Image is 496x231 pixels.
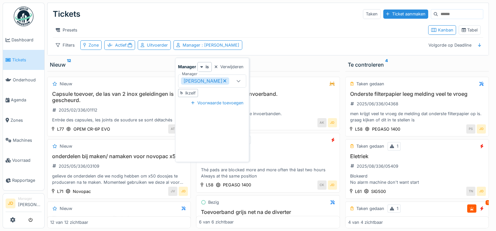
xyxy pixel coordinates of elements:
div: OPEM CR-6P EVO [73,126,110,132]
div: 1 [397,143,398,149]
h3: onderdelen bij maken/ namaken voor novopac x50 [50,153,188,159]
div: Manager [183,42,239,48]
div: Taken [363,9,381,19]
div: Manager [18,196,42,201]
div: L58 [355,126,363,132]
strong: is [206,64,209,70]
span: Zones [10,117,42,123]
h3: Toevoerband grijs net na de diverter [199,209,337,215]
div: Nieuw [50,61,188,69]
div: 12 van 12 zichtbaar [50,219,88,225]
div: 2025/02/336/01112 [59,107,97,113]
span: Machines [13,137,42,143]
li: [PERSON_NAME] [18,196,42,210]
div: L61 [355,188,362,195]
div: 4 van 4 zichtbaar [348,219,383,225]
div: Lagers vervangen van de invoerbanden. [199,111,337,117]
div: Tabel [462,27,478,33]
span: Onderhoud [13,77,42,83]
div: 6 van 6 zichtbaar [199,219,234,225]
div: Actief [115,42,132,48]
div: gelieve de onderdelen die we nodig hebben om x50 doosjes te produceren na te maken. Momenteel geb... [50,173,188,185]
div: L77 [57,126,64,132]
div: PEGASO 1400 [223,182,251,188]
div: Zone [89,42,99,48]
div: 1 [486,200,490,205]
h3: Thermostaat vervangen lijmbak [50,215,188,221]
div: Volgorde op Deadline [426,40,474,50]
div: PS [466,124,475,134]
div: AK [317,118,327,127]
div: Filters [53,40,78,50]
strong: Manager [178,64,196,70]
div: Thé pads are blocked more and more often thé last two hours Always at thé same position [199,167,337,179]
h3: Labelmachine [348,215,486,221]
div: CK [317,180,327,190]
div: Bezig [208,199,219,205]
li: JD [6,199,15,208]
div: Ticket aanmaken [383,10,428,18]
div: AT [168,124,177,134]
div: men krijgt veel te vroeg de melding dat onderste filterpapier op is. graag kijken of dit in te st... [348,111,486,123]
div: SIG500 [371,188,386,195]
div: Taken gedaan [356,81,384,87]
h3: Pegaso [199,147,337,153]
div: 2025/06/336/04368 [357,101,398,107]
h3: Capsule toevoer, de las van 2 inox geleidingen is gescheurd. [50,91,188,103]
span: Dashboard [11,37,42,43]
div: 2025/08/336/05409 [357,163,398,169]
span: Tickets [12,57,42,63]
div: JD [477,187,486,196]
span: Voorraad [12,157,42,163]
div: L58 [206,182,213,188]
div: JV [168,187,177,196]
div: Ikzelf [185,90,196,96]
div: Nieuw [60,205,72,212]
div: Presets [53,25,80,35]
div: L71 [57,188,63,195]
div: JD [328,180,337,190]
span: Agenda [11,97,42,103]
div: Verwijderen [212,62,246,71]
div: 1 [397,205,398,212]
div: Kanban [431,27,453,33]
div: JD [179,187,188,196]
div: Voorwaarde toevoegen [188,98,246,107]
div: Taken gedaan [356,143,384,149]
label: Manager [181,71,199,77]
div: Uitvoerder [147,42,168,48]
div: Blokeerd No alarm machine don't want start [348,173,486,185]
div: Tickets [53,6,80,23]
h3: Lagers vervangen invoerband. [199,91,337,97]
div: Te controleren [348,61,486,69]
div: JD [477,124,486,134]
div: JD [328,118,337,127]
span: : [PERSON_NAME] [200,43,239,48]
img: Badge_color-CXgf-gQk.svg [14,7,33,26]
div: Nieuw [60,143,72,149]
sup: 12 [67,61,71,69]
div: Entrée des capsules, les joints de soudure se sont détachés [50,117,188,123]
h3: Eletriek [348,153,486,159]
sup: 4 [385,61,388,69]
div: Nieuw [60,81,72,87]
div: TN [466,187,475,196]
div: [PERSON_NAME] [181,77,229,85]
span: : [127,43,132,48]
div: Bezig [199,61,337,69]
div: 2025/05/336/03109 [59,163,99,169]
span: Rapportage [12,177,42,183]
h3: Onderste filterpapier leeg melding veel te vroeg [348,91,486,97]
div: Taken gedaan [356,205,384,212]
div: PEGASO 1400 [372,126,400,132]
div: Novopac [73,188,91,195]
